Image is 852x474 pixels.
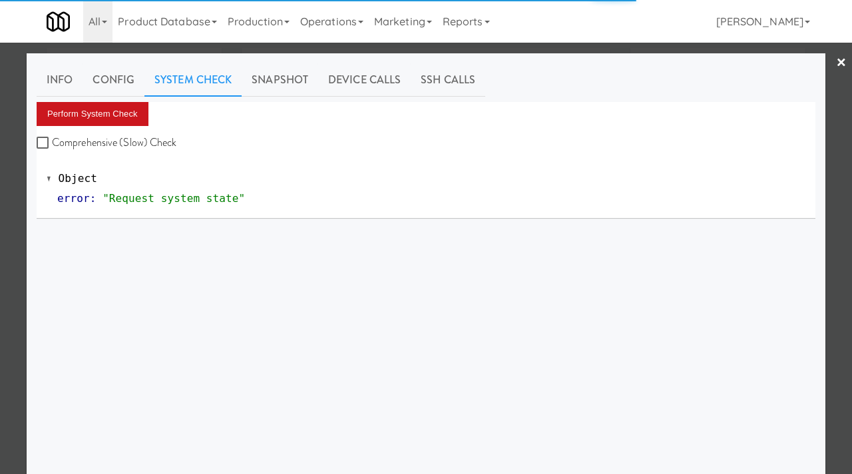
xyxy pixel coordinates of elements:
button: Perform System Check [37,102,148,126]
a: Device Calls [318,63,411,97]
input: Comprehensive (Slow) Check [37,138,52,149]
a: System Check [144,63,242,97]
a: SSH Calls [411,63,485,97]
a: Snapshot [242,63,318,97]
a: Info [37,63,83,97]
span: : [90,192,97,205]
span: error [57,192,90,205]
a: Config [83,63,144,97]
span: Object [59,172,97,185]
span: "Request system state" [103,192,245,205]
a: × [836,43,847,84]
label: Comprehensive (Slow) Check [37,133,177,153]
img: Micromart [47,10,70,33]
